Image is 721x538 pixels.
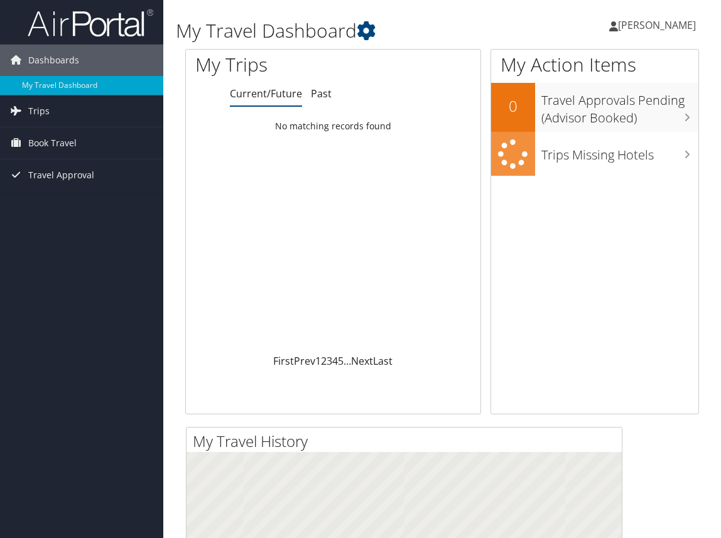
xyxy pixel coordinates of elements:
[332,354,338,368] a: 4
[28,127,77,159] span: Book Travel
[28,45,79,76] span: Dashboards
[186,115,480,137] td: No matching records found
[491,95,535,117] h2: 0
[609,6,708,44] a: [PERSON_NAME]
[273,354,294,368] a: First
[294,354,315,368] a: Prev
[315,354,321,368] a: 1
[344,354,351,368] span: …
[541,140,698,164] h3: Trips Missing Hotels
[351,354,373,368] a: Next
[327,354,332,368] a: 3
[491,83,698,131] a: 0Travel Approvals Pending (Advisor Booked)
[28,95,50,127] span: Trips
[373,354,393,368] a: Last
[338,354,344,368] a: 5
[230,87,302,100] a: Current/Future
[176,18,531,44] h1: My Travel Dashboard
[541,85,698,127] h3: Travel Approvals Pending (Advisor Booked)
[491,51,698,78] h1: My Action Items
[618,18,696,32] span: [PERSON_NAME]
[193,431,622,452] h2: My Travel History
[321,354,327,368] a: 2
[311,87,332,100] a: Past
[28,8,153,38] img: airportal-logo.png
[491,132,698,176] a: Trips Missing Hotels
[28,159,94,191] span: Travel Approval
[195,51,349,78] h1: My Trips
